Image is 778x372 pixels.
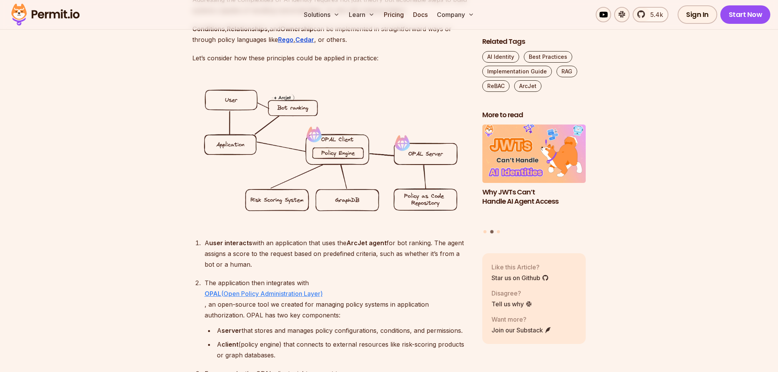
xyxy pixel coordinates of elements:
[280,25,313,33] strong: Ownership
[209,239,252,247] strong: user interacts
[222,340,238,348] strong: client
[491,299,532,308] a: Tell us why
[192,23,470,45] p: , and can be implemented in straightforward ways or through policy languages like , , or others.
[205,299,470,321] div: , an open-source tool we created for managing policy systems in application authorization. OPAL h...
[205,237,470,270] div: A with an application that uses the for bot ranking. The agent assigns a score to the request bas...
[205,277,470,288] div: The application then integrates with
[192,25,225,33] strong: Conditions
[278,36,293,43] a: Rego
[410,7,431,22] a: Docs
[491,273,549,282] a: Star us on Github
[434,7,477,22] button: Company
[491,262,549,271] p: Like this Article?
[482,66,552,77] a: Implementation Guide
[482,110,586,120] h2: More to read
[482,37,586,46] h2: Related Tags
[483,230,486,233] button: Go to slide 1
[482,125,586,226] a: Why JWTs Can’t Handle AI Agent AccessWhy JWTs Can’t Handle AI Agent Access
[490,230,493,234] button: Go to slide 2
[381,7,407,22] a: Pricing
[346,7,378,22] button: Learn
[633,7,668,22] a: 5.4k
[301,7,343,22] button: Solutions
[482,51,519,63] a: AI Identity
[720,5,771,24] a: Start Now
[497,230,500,233] button: Go to slide 3
[556,66,577,77] a: RAG
[227,25,270,33] strong: Relationships,
[347,239,387,247] strong: ArcJet agent
[8,2,83,28] img: Permit logo
[491,325,551,334] a: Join our Substack
[524,51,572,63] a: Best Practices
[217,339,470,360] div: A (policy engine) that connects to external resources like risk-scoring products or graph databases.
[222,327,242,334] strong: server
[646,10,663,19] span: 5.4k
[192,76,470,225] img: image (92).png
[295,36,314,43] a: Cedar
[678,5,717,24] a: Sign In
[192,53,470,63] p: Let’s consider how these principles could be applied in practice:
[482,125,586,235] div: Posts
[482,125,586,226] li: 2 of 3
[205,290,221,297] strong: OPAL
[217,325,470,336] div: A that stores and manages policy configurations, conditions, and permissions.
[491,314,551,324] p: Want more?
[482,80,510,92] a: ReBAC
[482,187,586,206] h3: Why JWTs Can’t Handle AI Agent Access
[514,80,541,92] a: ArcJet
[482,125,586,183] img: Why JWTs Can’t Handle AI Agent Access
[205,290,323,297] a: OPAL(Open Policy Administration Layer)
[491,288,532,297] p: Disagree?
